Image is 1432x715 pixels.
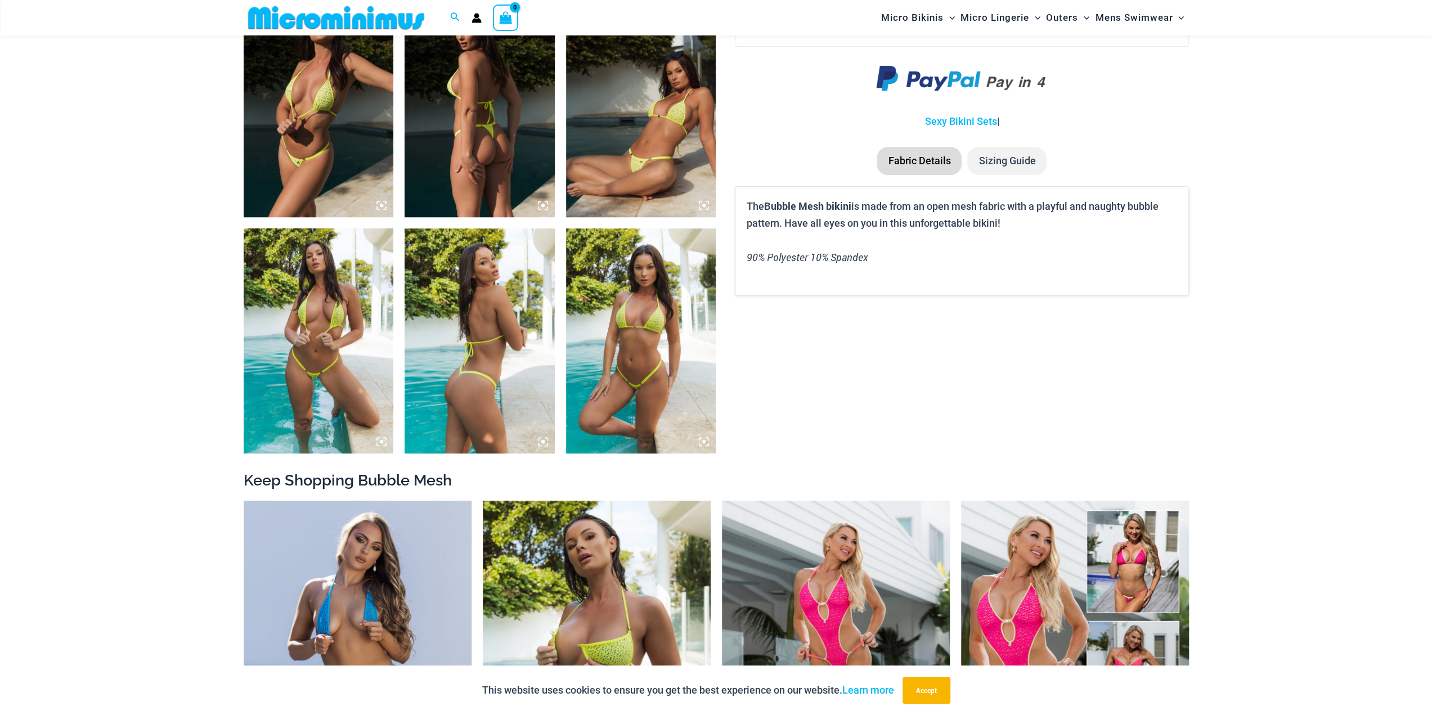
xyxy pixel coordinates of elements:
[944,3,955,32] span: Menu Toggle
[1173,3,1184,32] span: Menu Toggle
[1029,3,1040,32] span: Menu Toggle
[747,198,1177,231] p: The is made from an open mesh fabric with a playful and naughty bubble pattern. Have all eyes on ...
[924,115,996,127] a: Sexy Bikini Sets
[405,228,555,453] img: Bubble Mesh Highlight Yellow 309 Tri Top 421 Micro
[1043,3,1092,32] a: OutersMenu ToggleMenu Toggle
[747,250,868,264] i: 90% Polyester 10% Spandex
[493,5,519,30] a: View Shopping Cart, empty
[764,199,851,213] b: Bubble Mesh bikini
[1046,3,1078,32] span: Outers
[472,13,482,23] a: Account icon link
[877,147,962,175] li: Fabric Details
[566,228,716,453] img: Bubble Mesh Highlight Yellow 309 Tri Top 421 Micro
[881,3,944,32] span: Micro Bikinis
[967,147,1047,175] li: Sizing Guide
[482,682,894,699] p: This website uses cookies to ensure you get the best experience on our website.
[877,2,1189,34] nav: Site Navigation
[244,228,394,453] img: Bubble Mesh Highlight Yellow 309 Tri Top 421 Micro
[244,470,1189,490] h2: Keep Shopping Bubble Mesh
[958,3,1043,32] a: Micro LingerieMenu ToggleMenu Toggle
[878,3,958,32] a: Micro BikinisMenu ToggleMenu Toggle
[450,11,460,25] a: Search icon link
[960,3,1029,32] span: Micro Lingerie
[842,684,894,696] a: Learn more
[1095,3,1173,32] span: Mens Swimwear
[903,677,950,704] button: Accept
[1078,3,1089,32] span: Menu Toggle
[1092,3,1187,32] a: Mens SwimwearMenu ToggleMenu Toggle
[735,113,1188,130] p: |
[244,5,429,30] img: MM SHOP LOGO FLAT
